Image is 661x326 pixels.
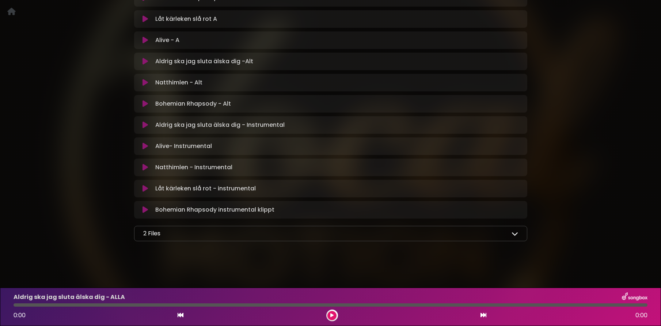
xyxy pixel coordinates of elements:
p: Aldrig ska jag sluta älska dig - Instrumental [155,121,285,129]
p: Natthimlen - Alt [155,78,202,87]
p: Natthimlen - Instrumental [155,163,232,172]
p: Aldrig ska jag sluta älska dig -Alt [155,57,253,66]
p: Alive- Instrumental [155,142,212,151]
p: 2 Files [143,229,160,238]
p: Bohemian Rhapsody instrumental klippt [155,205,274,214]
p: Bohemian Rhapsody - Alt [155,99,231,108]
p: Låt kärleken slå rot - instrumental [155,184,256,193]
p: Låt kärleken slå rot A [155,15,217,23]
p: Alive - A [155,36,179,45]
